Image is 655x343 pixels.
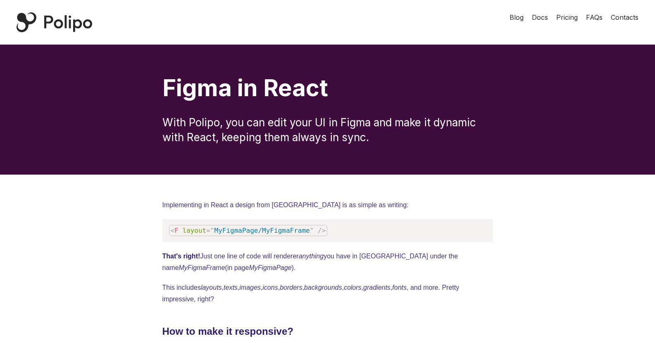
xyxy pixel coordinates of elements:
[171,227,175,234] span: <
[363,284,391,291] em: gradients
[304,284,342,291] em: backgrounds
[392,284,407,291] em: fonts
[611,13,638,21] span: Contacts
[262,284,278,291] em: icons
[532,12,548,22] a: Docs
[174,227,179,234] span: F
[239,284,261,291] em: images
[510,12,524,22] a: Blog
[179,264,225,271] em: MyFigmaFrame
[532,13,548,21] span: Docs
[224,284,238,291] em: texts
[556,12,578,22] a: Pricing
[318,227,326,234] span: />
[206,227,210,234] span: =
[586,13,603,21] span: FAQs
[299,253,324,260] em: anything
[162,282,493,305] p: This includes , , , , , , , , , and more. Pretty impressive, right?
[162,253,200,260] strong: That's right!
[182,227,206,234] span: layout
[249,264,291,271] em: MyFigmaPage
[310,227,314,234] span: "
[510,13,524,21] span: Blog
[162,115,493,145] div: With Polipo, you can edit your UI in Figma and make it dynamic with React, keeping them always in...
[162,199,493,211] p: Implementing in React a design from [GEOGRAPHIC_DATA] is as simple as writing:
[556,13,578,21] span: Pricing
[162,74,493,102] div: Figma in React
[344,284,362,291] em: colors
[210,227,214,234] span: "
[162,251,493,274] p: Just one line of code will renderer you have in [GEOGRAPHIC_DATA] under the name (in page ).
[214,227,310,234] span: MyFigmaPage/MyFigmaFrame
[162,325,493,338] h2: How to make it responsive?
[280,284,302,291] em: borders
[586,12,603,22] a: FAQs
[201,284,222,291] em: layouts
[611,12,638,22] a: Contacts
